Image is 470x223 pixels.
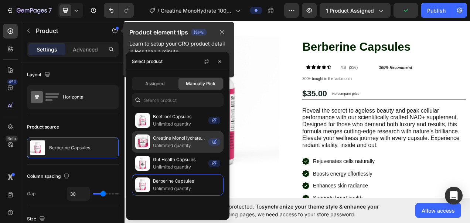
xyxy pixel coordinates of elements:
p: 100% Recommend [326,61,369,67]
p: Unlimited quantity [153,120,205,128]
span: Manually Pick [186,80,215,87]
div: Beta [6,136,18,142]
span: synchronize your theme style & enhance your experience [172,203,379,217]
span: / [157,7,159,14]
h1: Berberine Capsules [227,23,438,51]
iframe: Design area [125,18,470,201]
button: 1 product assigned [320,3,391,18]
img: collections [135,177,150,192]
p: 300+ bought in the last month [228,75,437,81]
button: 7 [3,3,55,18]
img: collections [135,156,150,171]
p: 7 [48,6,52,15]
button: Allow access [415,203,461,218]
div: Select product [132,58,163,65]
input: Search in Settings & Advanced [132,93,224,107]
p: 4.8 (236) [277,61,299,67]
span: Your page is password protected. To when designing pages, we need access to your store password. [172,203,408,218]
p: Unlimited quantity [153,185,220,192]
p: Berberine Capsules [153,177,220,185]
p: Product [36,26,99,35]
div: Layout [27,70,52,80]
div: Product source [27,124,59,130]
span: Allow access [422,207,455,214]
img: collections [135,113,150,128]
p: Unlimited quantity [153,163,205,171]
p: No compare price [266,95,302,99]
p: Rejuvenates cells naturally [242,178,321,190]
img: collections [135,134,150,149]
p: Creatine MonoHydrate 100% Pure [153,134,205,142]
span: 1 product assigned [326,7,374,14]
div: Undo/Redo [104,3,134,18]
p: Gut Health Capsules [153,156,205,163]
p: Berberine Capsules [49,145,90,150]
div: $35.00 [227,90,260,104]
p: Unlimited quantity [153,142,205,149]
p: Advanced [73,46,98,53]
div: 450 [7,79,18,85]
button: Publish [421,3,452,18]
p: Beetroot Capsules [153,113,205,120]
p: Settings [37,46,57,53]
p: Boosts energy effortlessly [242,194,321,206]
input: Auto [67,187,89,200]
div: Open Intercom Messenger [445,187,463,204]
div: Column spacing [27,172,71,182]
p: Reveal the secret to ageless beauty and peak cellular performance with our scientifically crafted... [228,114,437,167]
div: Publish [427,7,446,14]
p: Enhances skin radiance [242,209,321,221]
img: product feature img [30,140,45,155]
div: Horizontal [63,89,108,106]
div: Gap [27,190,35,197]
span: Assigned [145,80,164,87]
span: Creatine MonoHydrate 100% Pure [161,7,232,14]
